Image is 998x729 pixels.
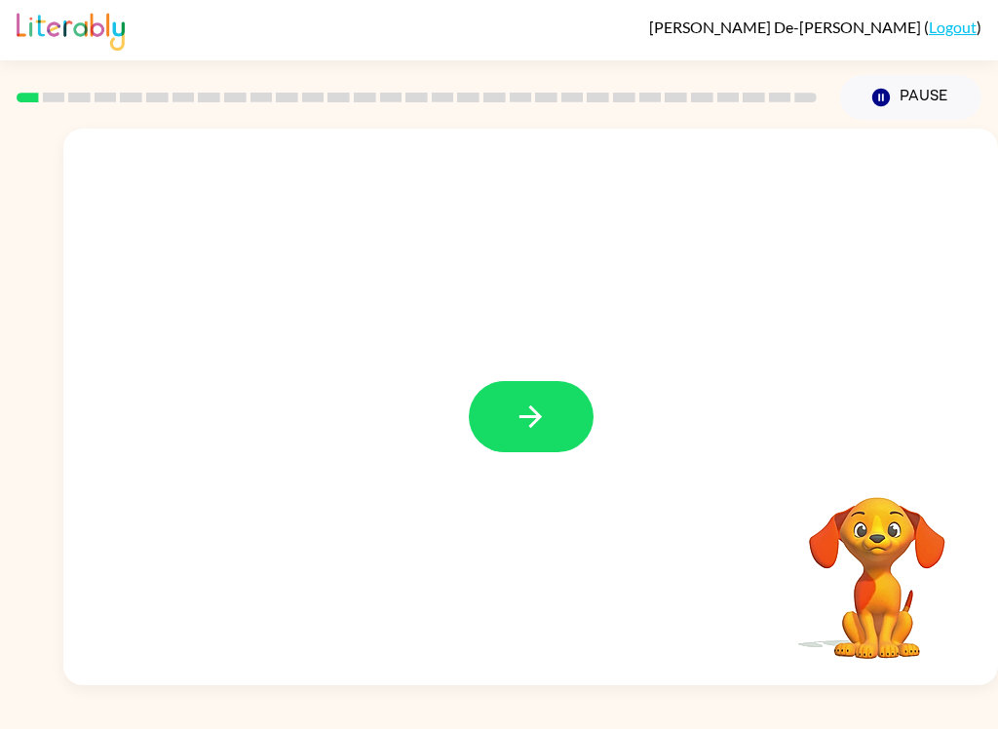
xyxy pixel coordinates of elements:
span: [PERSON_NAME] De-[PERSON_NAME] [649,18,924,36]
button: Pause [840,75,981,120]
video: Your browser must support playing .mp4 files to use Literably. Please try using another browser. [780,467,975,662]
img: Literably [17,8,125,51]
a: Logout [929,18,977,36]
div: ( ) [649,18,981,36]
